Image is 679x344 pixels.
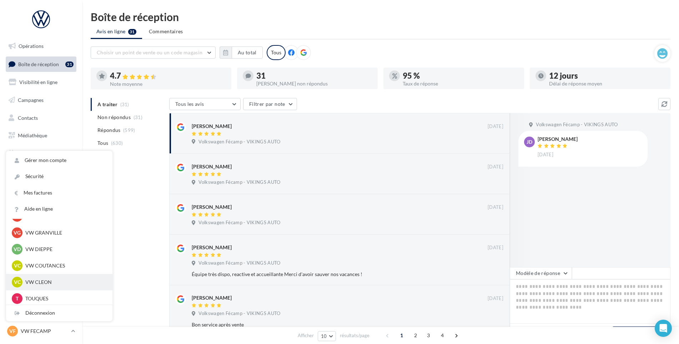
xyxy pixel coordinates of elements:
[6,201,112,217] a: Aide en ligne
[18,97,44,103] span: Campagnes
[198,179,280,186] span: Volkswagen Fécamp - VIKINGS AUTO
[192,163,232,170] div: [PERSON_NAME]
[243,98,297,110] button: Filtrer par note
[192,203,232,211] div: [PERSON_NAME]
[298,332,314,339] span: Afficher
[4,75,78,90] a: Visibilité en ligne
[340,332,369,339] span: résultats/page
[510,267,572,279] button: Modèle de réponse
[480,320,503,330] button: Ignorer
[25,262,104,269] p: VW COUTANCES
[14,262,21,269] span: VC
[396,330,407,341] span: 1
[21,328,68,335] p: VW FECAMP
[488,204,503,211] span: [DATE]
[256,72,372,80] div: 31
[192,271,457,278] div: Équipe très dispo, reactive et accueillante Merci d'avoir sauver nos vacances !
[6,324,76,338] a: VF VW FECAMP
[97,127,121,134] span: Répondus
[25,295,104,302] p: TOUQUES
[14,229,21,236] span: VG
[198,310,280,317] span: Volkswagen Fécamp - VIKINGS AUTO
[480,218,504,228] button: Ignorer
[97,139,108,147] span: Tous
[111,140,123,146] span: (630)
[97,114,131,121] span: Non répondus
[437,330,448,341] span: 4
[423,330,434,341] span: 3
[175,101,204,107] span: Tous les avis
[19,43,44,49] span: Opérations
[321,333,327,339] span: 10
[256,81,372,86] div: [PERSON_NAME] non répondus
[488,164,503,170] span: [DATE]
[4,93,78,108] a: Campagnes
[91,11,670,22] div: Boîte de réception
[198,139,280,145] span: Volkswagen Fécamp - VIKINGS AUTO
[18,150,42,156] span: Calendrier
[6,152,112,168] a: Gérer mon compte
[4,110,78,126] a: Contacts
[549,72,665,80] div: 12 jours
[480,138,504,148] button: Ignorer
[480,178,504,188] button: Ignorer
[6,185,112,201] a: Mes factures
[192,244,232,251] div: [PERSON_NAME]
[6,168,112,185] a: Sécurité
[403,81,518,86] div: Taux de réponse
[16,295,19,302] span: T
[267,45,286,60] div: Tous
[18,61,59,67] span: Boîte de réception
[488,295,503,302] span: [DATE]
[6,305,112,321] div: Déconnexion
[149,28,183,35] span: Commentaires
[527,138,532,146] span: JD
[110,72,226,80] div: 4.7
[19,79,57,85] span: Visibilité en ligne
[4,56,78,72] a: Boîte de réception31
[192,321,457,328] div: Bon service après vente
[14,279,21,286] span: VC
[4,187,78,208] a: Campagnes DataOnDemand
[97,49,202,55] span: Choisir un point de vente ou un code magasin
[18,132,47,138] span: Médiathèque
[192,294,232,301] div: [PERSON_NAME]
[318,331,336,341] button: 10
[169,98,241,110] button: Tous les avis
[25,279,104,286] p: VW CLEON
[65,62,74,67] div: 31
[91,46,216,59] button: Choisir un point de vente ou un code magasin
[220,46,263,59] button: Au total
[4,39,78,54] a: Opérations
[232,46,263,59] button: Au total
[4,146,78,161] a: Calendrier
[4,128,78,143] a: Médiathèque
[655,320,672,337] div: Open Intercom Messenger
[536,122,618,128] span: Volkswagen Fécamp - VIKINGS AUTO
[488,245,503,251] span: [DATE]
[4,164,78,185] a: PLV et print personnalisable
[25,229,104,236] p: VW GRANVILLE
[198,260,280,266] span: Volkswagen Fécamp - VIKINGS AUTO
[538,137,578,142] div: [PERSON_NAME]
[134,114,142,120] span: (31)
[18,114,38,121] span: Contacts
[480,269,503,279] button: Ignorer
[198,220,280,226] span: Volkswagen Fécamp - VIKINGS AUTO
[14,246,21,253] span: VD
[192,123,232,130] div: [PERSON_NAME]
[9,328,16,335] span: VF
[410,330,421,341] span: 2
[110,82,226,87] div: Note moyenne
[123,127,135,133] span: (599)
[488,123,503,130] span: [DATE]
[25,246,104,253] p: VW DIEPPE
[538,152,553,158] span: [DATE]
[403,72,518,80] div: 95 %
[549,81,665,86] div: Délai de réponse moyen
